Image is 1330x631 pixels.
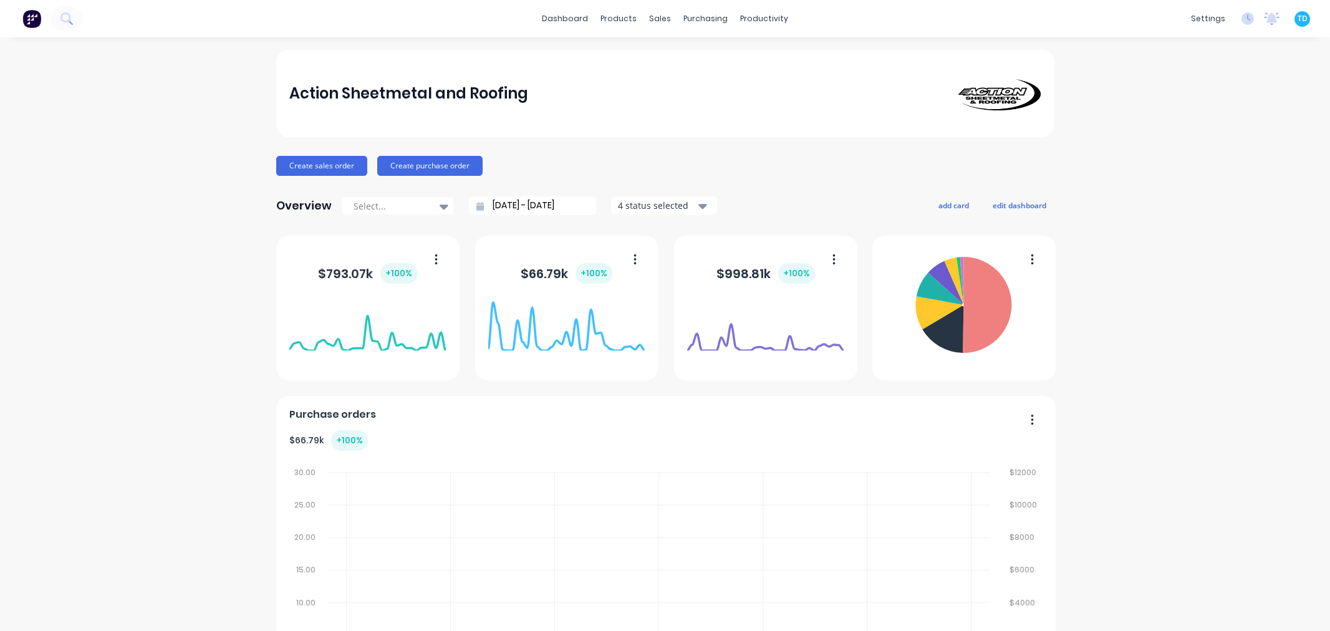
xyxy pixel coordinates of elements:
button: Create sales order [276,156,367,176]
div: sales [643,9,677,28]
span: Purchase orders [289,407,376,422]
button: Create purchase order [377,156,483,176]
tspan: 20.00 [294,532,316,542]
div: + 100 % [778,263,815,284]
a: dashboard [536,9,594,28]
div: Overview [276,193,332,218]
div: + 100 % [331,430,368,451]
tspan: 30.00 [294,467,316,478]
div: products [594,9,643,28]
tspan: $4000 [1010,597,1036,608]
tspan: $10000 [1010,499,1038,510]
button: add card [930,197,977,213]
tspan: 25.00 [294,499,316,510]
tspan: $12000 [1010,467,1037,478]
button: edit dashboard [985,197,1054,213]
img: Factory [22,9,41,28]
div: + 100 % [380,263,417,284]
div: 4 status selected [618,199,696,212]
tspan: 10.00 [296,597,316,608]
div: Action Sheetmetal and Roofing [289,81,528,106]
div: productivity [734,9,794,28]
div: $ 66.79k [289,430,368,451]
img: Action Sheetmetal and Roofing [953,77,1041,110]
tspan: 15.00 [296,565,316,576]
tspan: $6000 [1010,565,1035,576]
div: settings [1185,9,1231,28]
tspan: $8000 [1010,532,1035,542]
div: purchasing [677,9,734,28]
div: $ 793.07k [318,263,417,284]
div: + 100 % [576,263,612,284]
button: 4 status selected [611,196,717,215]
div: $ 998.81k [716,263,815,284]
div: $ 66.79k [521,263,612,284]
span: TD [1298,13,1308,24]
